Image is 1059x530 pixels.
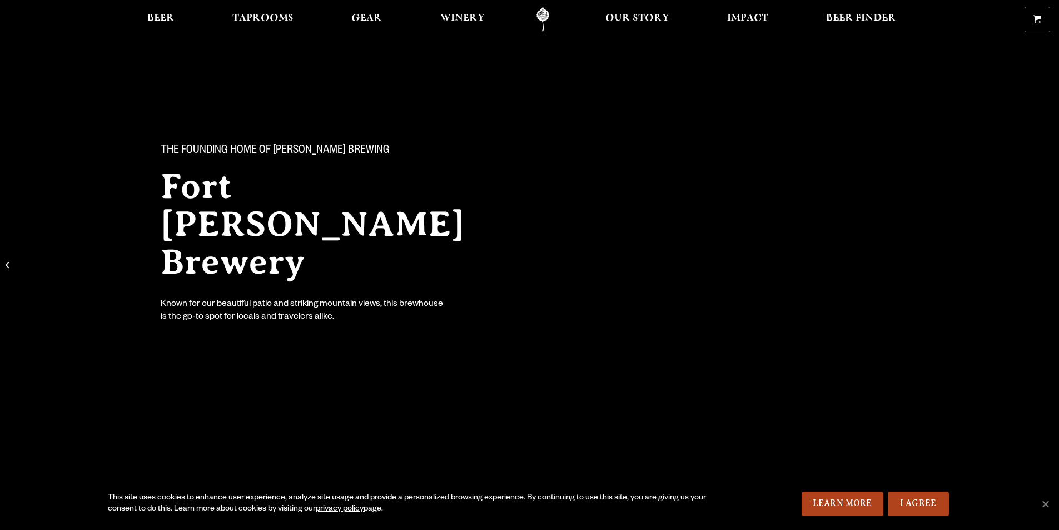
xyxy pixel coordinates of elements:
span: Beer Finder [826,14,896,23]
a: Beer Finder [819,7,903,32]
a: Gear [344,7,389,32]
h2: Fort [PERSON_NAME] Brewery [161,167,508,281]
div: Known for our beautiful patio and striking mountain views, this brewhouse is the go-to spot for l... [161,299,445,324]
a: Our Story [598,7,677,32]
span: Beer [147,14,175,23]
span: Winery [440,14,485,23]
span: Taprooms [232,14,294,23]
span: Our Story [605,14,669,23]
a: Odell Home [522,7,564,32]
a: I Agree [888,492,949,516]
a: Beer [140,7,182,32]
div: This site uses cookies to enhance user experience, analyze site usage and provide a personalized ... [108,493,710,515]
span: No [1040,498,1051,509]
span: Gear [351,14,382,23]
span: The Founding Home of [PERSON_NAME] Brewing [161,144,390,158]
a: Winery [433,7,492,32]
a: Taprooms [225,7,301,32]
span: Impact [727,14,768,23]
a: Learn More [802,492,883,516]
a: privacy policy [316,505,364,514]
a: Impact [720,7,775,32]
